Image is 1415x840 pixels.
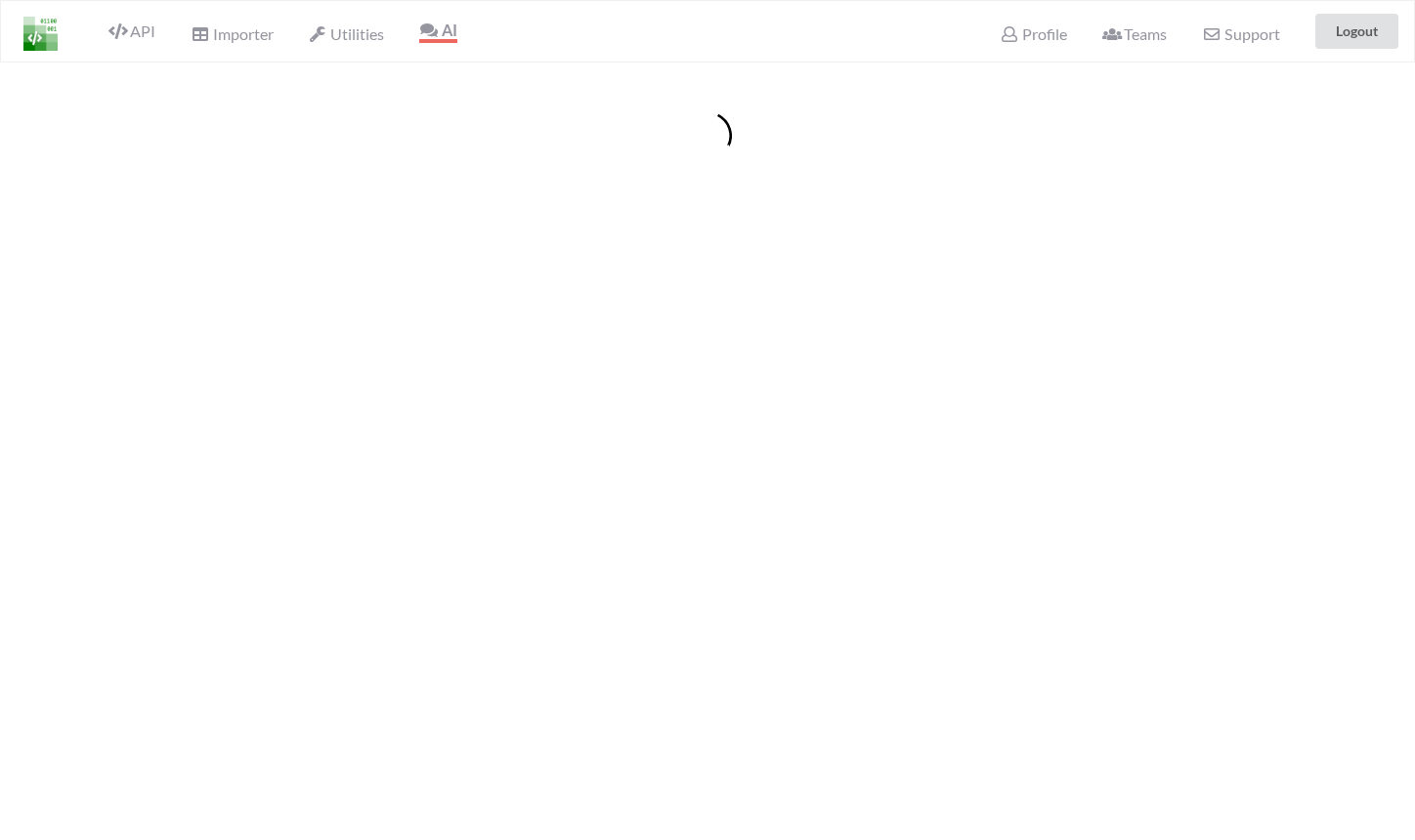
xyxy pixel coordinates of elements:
[23,17,58,51] img: LogoIcon.png
[309,24,384,43] span: Utilities
[1102,24,1167,43] span: Teams
[419,21,456,39] span: AI
[108,21,155,40] span: API
[1315,14,1398,49] button: Logout
[1000,24,1066,43] span: Profile
[1202,26,1279,42] span: Support
[191,24,273,43] span: Importer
